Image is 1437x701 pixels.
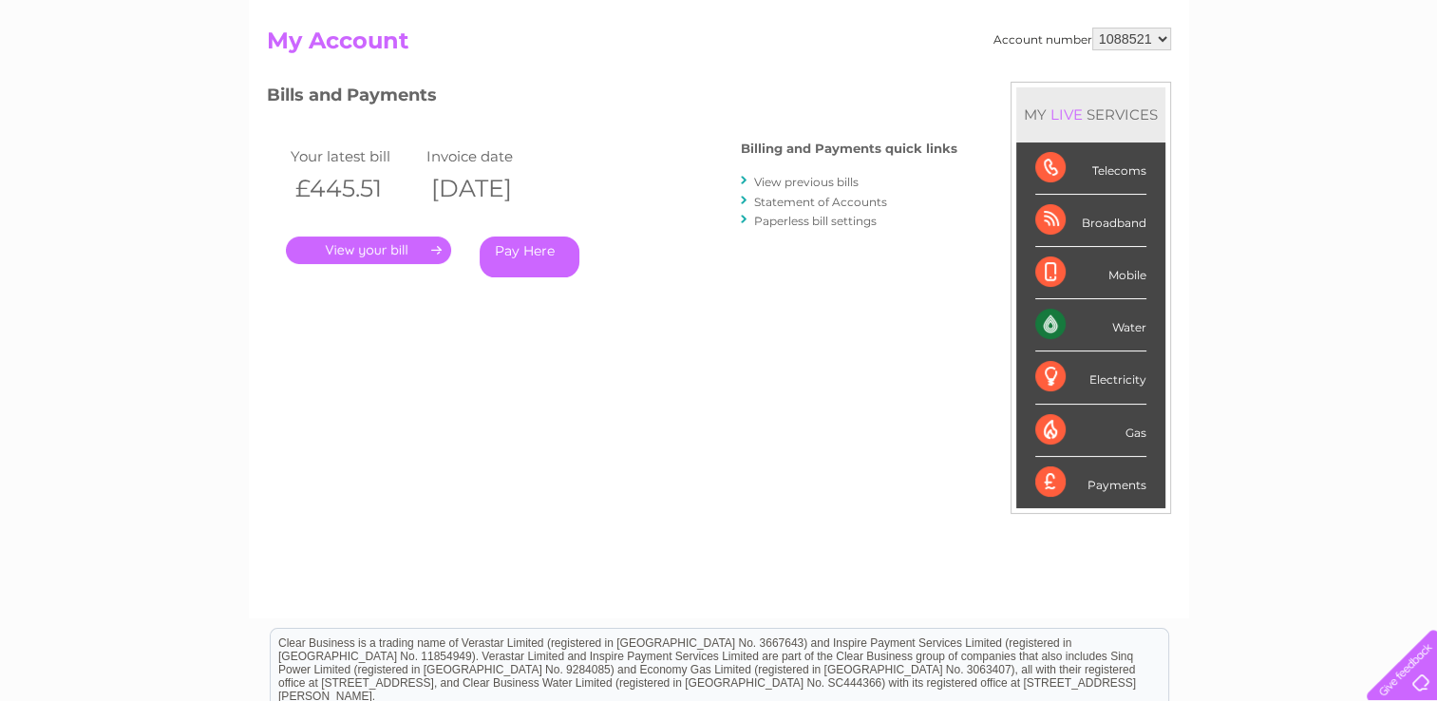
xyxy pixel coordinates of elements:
[1035,351,1146,404] div: Electricity
[754,195,887,209] a: Statement of Accounts
[1079,9,1210,33] a: 0333 014 3131
[1035,247,1146,299] div: Mobile
[267,82,957,115] h3: Bills and Payments
[1035,405,1146,457] div: Gas
[422,169,558,208] th: [DATE]
[286,143,423,169] td: Your latest bill
[271,10,1168,92] div: Clear Business is a trading name of Verastar Limited (registered in [GEOGRAPHIC_DATA] No. 3667643...
[1150,81,1192,95] a: Energy
[1047,105,1087,123] div: LIVE
[267,28,1171,64] h2: My Account
[422,143,558,169] td: Invoice date
[480,237,579,277] a: Pay Here
[50,49,147,107] img: logo.png
[1374,81,1419,95] a: Log out
[741,142,957,156] h4: Billing and Payments quick links
[1035,299,1146,351] div: Water
[1272,81,1299,95] a: Blog
[993,28,1171,50] div: Account number
[1035,457,1146,508] div: Payments
[1203,81,1260,95] a: Telecoms
[1035,195,1146,247] div: Broadband
[1103,81,1139,95] a: Water
[286,169,423,208] th: £445.51
[286,237,451,264] a: .
[754,175,859,189] a: View previous bills
[1016,87,1165,142] div: MY SERVICES
[1311,81,1357,95] a: Contact
[754,214,877,228] a: Paperless bill settings
[1035,142,1146,195] div: Telecoms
